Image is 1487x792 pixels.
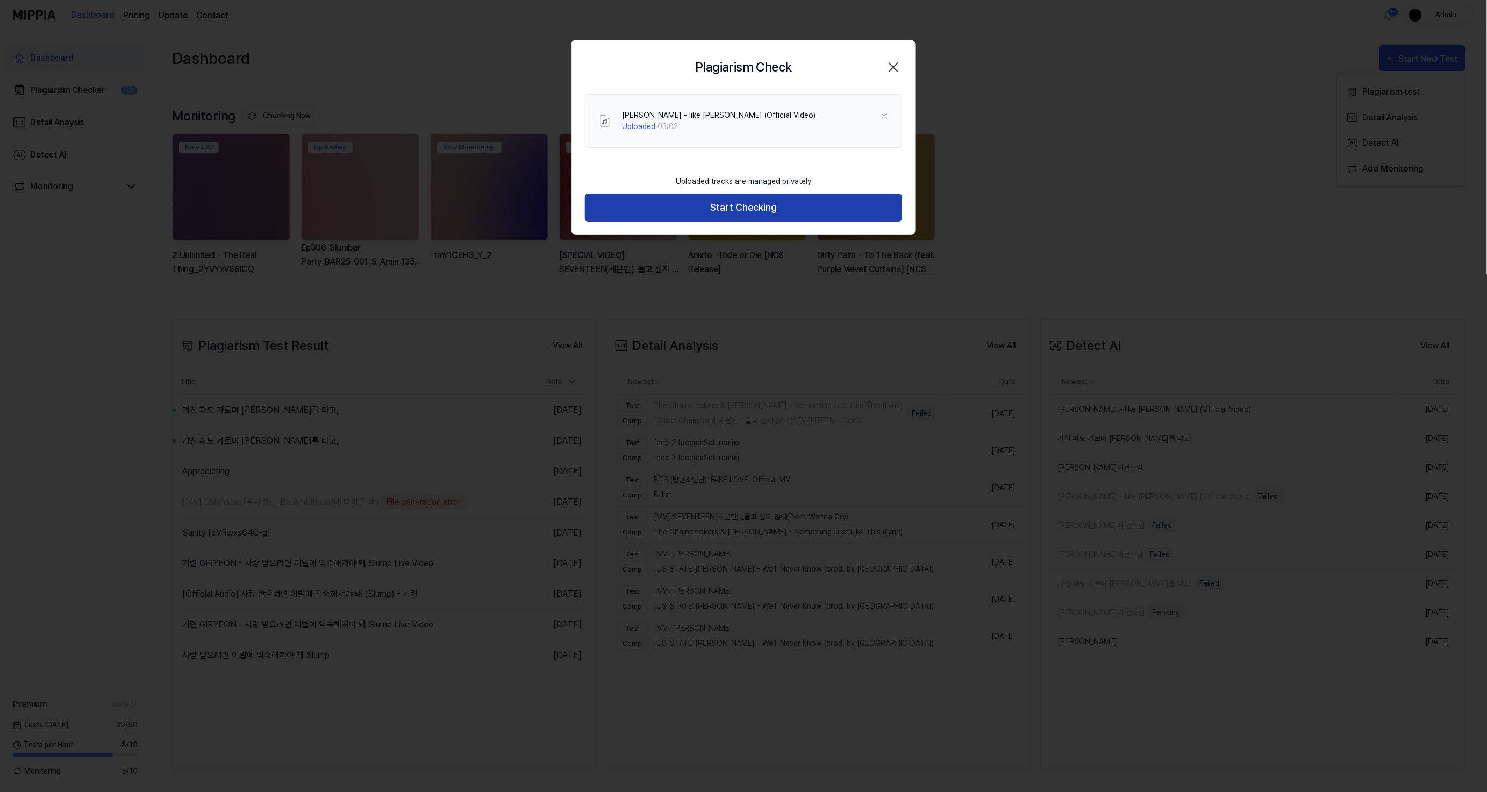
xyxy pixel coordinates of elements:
[669,169,818,194] div: Uploaded tracks are managed privately
[622,121,816,132] div: · 03:02
[585,194,902,222] button: Start Checking
[622,122,655,131] span: Uploaded
[598,115,611,127] img: File Select
[622,110,816,121] div: [PERSON_NAME] - like [PERSON_NAME] (Official Video)
[695,58,791,77] h2: Plagiarism Check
